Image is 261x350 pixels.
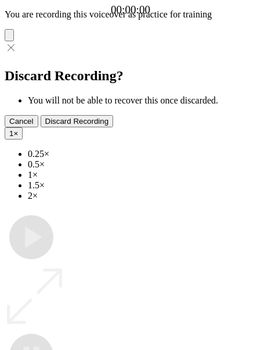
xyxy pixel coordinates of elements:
p: You are recording this voiceover as practice for training [5,9,256,20]
span: 1 [9,129,13,138]
li: 2× [28,191,256,201]
button: 1× [5,127,23,140]
li: 0.25× [28,149,256,159]
button: Discard Recording [41,115,114,127]
a: 00:00:00 [111,3,150,16]
button: Cancel [5,115,38,127]
li: 0.5× [28,159,256,170]
li: 1.5× [28,180,256,191]
li: You will not be able to recover this once discarded. [28,95,256,106]
h2: Discard Recording? [5,68,256,84]
li: 1× [28,170,256,180]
